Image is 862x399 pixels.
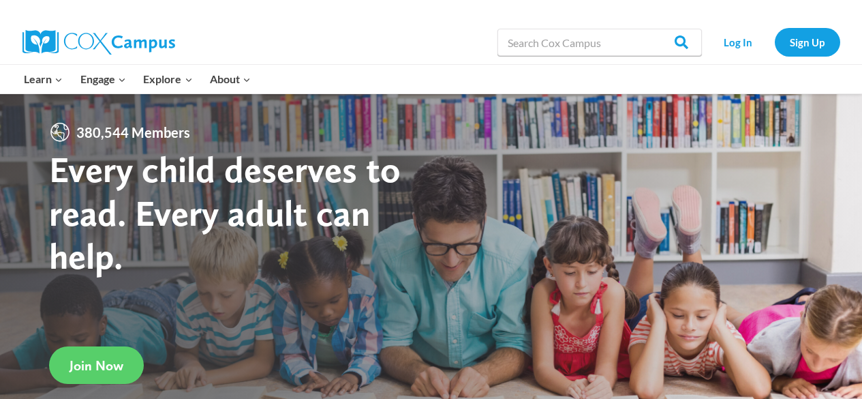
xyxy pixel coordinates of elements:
strong: Every child deserves to read. Every adult can help. [49,147,401,278]
nav: Secondary Navigation [709,28,840,56]
a: Sign Up [775,28,840,56]
span: About [210,70,251,88]
a: Log In [709,28,768,56]
span: 380,544 Members [71,121,196,143]
span: Learn [24,70,63,88]
img: Cox Campus [22,30,175,55]
span: Join Now [70,357,123,374]
a: Join Now [49,346,144,384]
input: Search Cox Campus [497,29,702,56]
nav: Primary Navigation [16,65,260,93]
span: Engage [80,70,126,88]
span: Explore [143,70,192,88]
